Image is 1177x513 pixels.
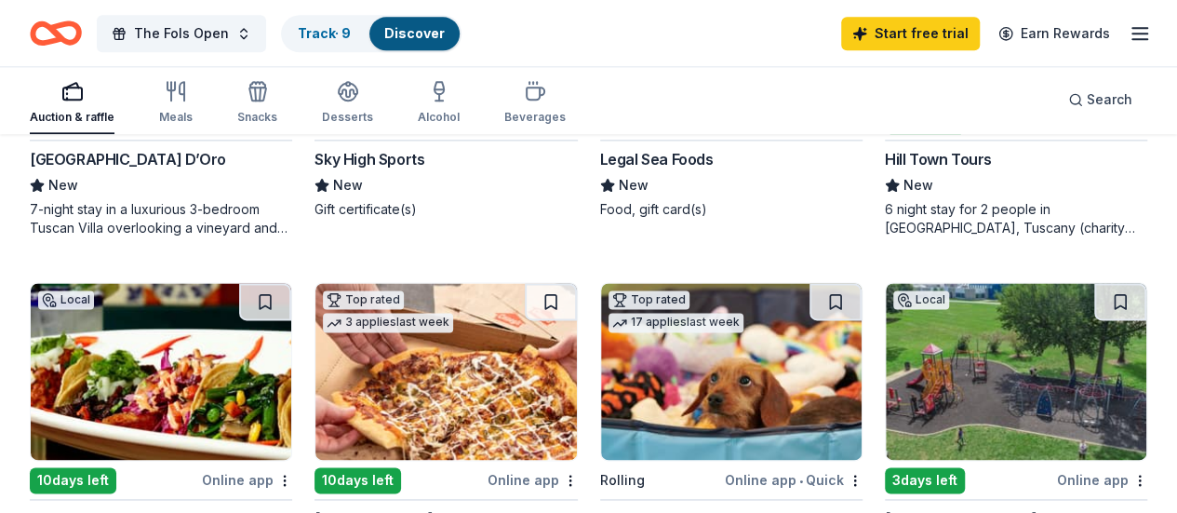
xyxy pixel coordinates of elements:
div: Local [893,290,949,309]
a: Track· 9 [298,25,351,41]
div: 6 night stay for 2 people in [GEOGRAPHIC_DATA], Tuscany (charity rate is $1380; retails at $2200;... [885,200,1147,237]
div: 3 days left [885,467,965,493]
div: Rolling [600,469,645,492]
div: [GEOGRAPHIC_DATA] D’Oro [30,148,226,170]
div: 10 days left [314,467,401,493]
span: Search [1087,88,1132,111]
span: New [333,174,363,196]
div: Local [38,290,94,309]
span: New [903,174,933,196]
a: Start free trial [841,17,980,50]
img: Image for Salsa17 [31,283,291,460]
div: 3 applies last week [323,313,453,332]
span: The Fols Open [134,22,229,45]
button: Auction & raffle [30,73,114,134]
div: Beverages [504,110,566,125]
span: New [619,174,649,196]
div: Alcohol [418,110,460,125]
div: Legal Sea Foods [600,148,714,170]
div: Auction & raffle [30,110,114,125]
div: Hill Town Tours [885,148,992,170]
button: Meals [159,73,193,134]
a: Earn Rewards [987,17,1121,50]
div: 7-night stay in a luxurious 3-bedroom Tuscan Villa overlooking a vineyard and the ancient walled ... [30,200,292,237]
div: Food, gift card(s) [600,200,863,219]
a: Home [30,11,82,55]
img: Image for BarkBox [601,283,862,460]
div: Snacks [237,110,277,125]
span: New [48,174,78,196]
div: 17 applies last week [609,313,743,332]
button: Beverages [504,73,566,134]
button: Snacks [237,73,277,134]
button: The Fols Open [97,15,266,52]
div: Online app Quick [725,468,863,492]
div: 10 days left [30,467,116,493]
div: Top rated [323,290,404,309]
img: Image for West Chicago Park District [886,283,1146,460]
button: Desserts [322,73,373,134]
button: Alcohol [418,73,460,134]
div: Online app [488,468,578,492]
div: Online app [202,468,292,492]
div: Desserts [322,110,373,125]
div: Gift certificate(s) [314,200,577,219]
img: Image for Casey's [315,283,576,460]
div: Meals [159,110,193,125]
button: Track· 9Discover [281,15,461,52]
span: • [799,473,803,488]
button: Search [1053,81,1147,118]
div: Sky High Sports [314,148,424,170]
div: Top rated [609,290,689,309]
a: Discover [384,25,445,41]
div: Online app [1057,468,1147,492]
